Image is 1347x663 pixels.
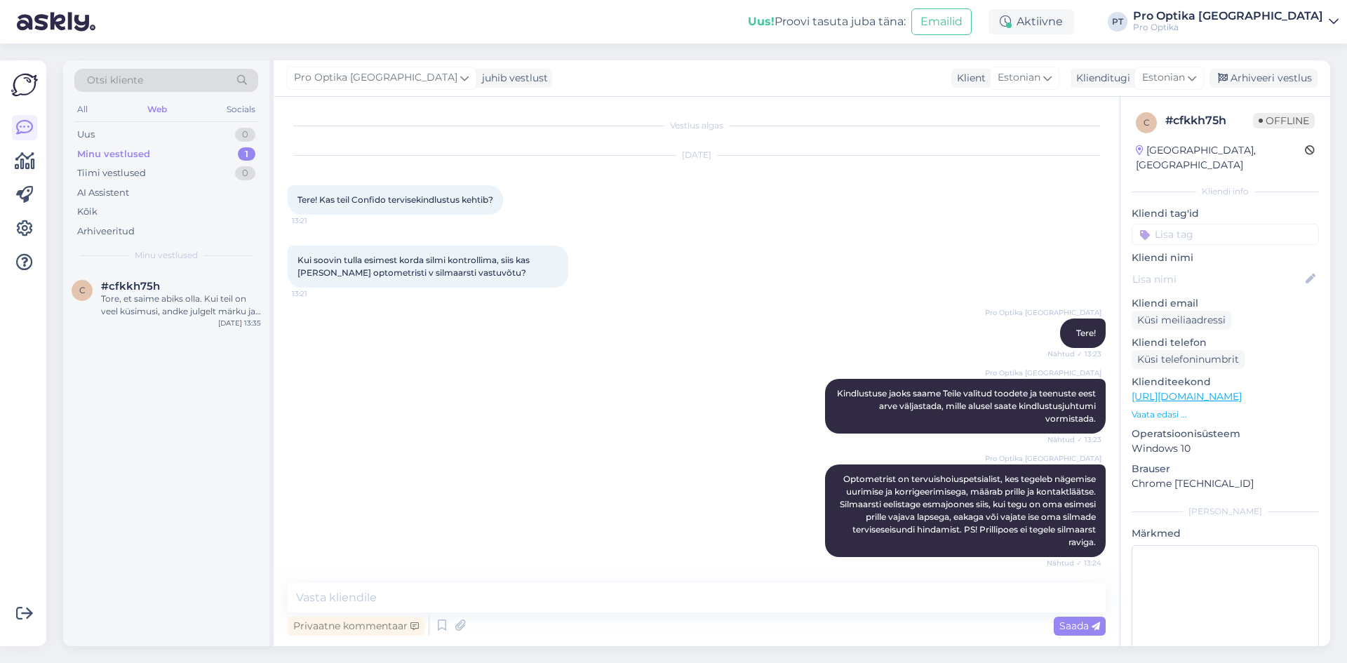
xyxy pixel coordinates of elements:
[1132,350,1245,369] div: Küsi telefoninumbrit
[77,205,98,219] div: Kõik
[1132,185,1319,198] div: Kliendi info
[292,288,344,299] span: 13:21
[77,128,95,142] div: Uus
[840,474,1098,547] span: Optometrist on tervuishoiuspetsialist, kes tegeleb nägemise uurimise ja korrigeerimisega, määrab ...
[1253,113,1315,128] span: Offline
[1132,224,1319,245] input: Lisa tag
[238,147,255,161] div: 1
[224,100,258,119] div: Socials
[1076,328,1096,338] span: Tere!
[77,225,135,239] div: Arhiveeritud
[1132,311,1231,330] div: Küsi meiliaadressi
[1132,250,1319,265] p: Kliendi nimi
[1133,22,1323,33] div: Pro Optika
[985,453,1101,464] span: Pro Optika [GEOGRAPHIC_DATA]
[101,293,261,318] div: Tore, et saime abiks olla. Kui teil on veel küsimusi, andke julgelt märku ja aitame hea meelega.
[1144,117,1150,128] span: c
[145,100,170,119] div: Web
[1132,408,1319,421] p: Vaata edasi ...
[1142,70,1185,86] span: Estonian
[748,15,775,28] b: Uus!
[235,166,255,180] div: 0
[288,119,1106,132] div: Vestlus algas
[1132,462,1319,476] p: Brauser
[985,307,1101,318] span: Pro Optika [GEOGRAPHIC_DATA]
[292,215,344,226] span: 13:21
[1047,349,1101,359] span: Nähtud ✓ 13:23
[79,285,86,295] span: c
[77,166,146,180] div: Tiimi vestlused
[989,9,1074,34] div: Aktiivne
[1132,390,1242,403] a: [URL][DOMAIN_NAME]
[294,70,457,86] span: Pro Optika [GEOGRAPHIC_DATA]
[288,149,1106,161] div: [DATE]
[1132,206,1319,221] p: Kliendi tag'id
[1059,620,1100,632] span: Saada
[748,13,906,30] div: Proovi tasuta juba täna:
[1132,441,1319,456] p: Windows 10
[1047,434,1101,445] span: Nähtud ✓ 13:23
[1132,296,1319,311] p: Kliendi email
[476,71,548,86] div: juhib vestlust
[1209,69,1318,88] div: Arhiveeri vestlus
[1132,335,1319,350] p: Kliendi telefon
[1108,12,1127,32] div: PT
[77,186,129,200] div: AI Assistent
[1132,476,1319,491] p: Chrome [TECHNICAL_ID]
[235,128,255,142] div: 0
[1132,526,1319,541] p: Märkmed
[911,8,972,35] button: Emailid
[218,318,261,328] div: [DATE] 13:35
[297,255,532,278] span: Kui soovin tulla esimest korda silmi kontrollima, siis kas [PERSON_NAME] optometristi v silmaarst...
[297,194,493,205] span: Tere! Kas teil Confido tervisekindlustus kehtib?
[1132,375,1319,389] p: Klienditeekond
[77,147,150,161] div: Minu vestlused
[1133,11,1323,22] div: Pro Optika [GEOGRAPHIC_DATA]
[1132,427,1319,441] p: Operatsioonisüsteem
[1047,558,1101,568] span: Nähtud ✓ 13:24
[1071,71,1130,86] div: Klienditugi
[135,249,198,262] span: Minu vestlused
[837,388,1098,424] span: Kindlustuse jaoks saame Teile valitud toodete ja teenuste eest arve väljastada, mille alusel saat...
[985,368,1101,378] span: Pro Optika [GEOGRAPHIC_DATA]
[11,72,38,98] img: Askly Logo
[1133,11,1339,33] a: Pro Optika [GEOGRAPHIC_DATA]Pro Optika
[74,100,91,119] div: All
[101,280,160,293] span: #cfkkh75h
[87,73,143,88] span: Otsi kliente
[288,617,424,636] div: Privaatne kommentaar
[1132,272,1303,287] input: Lisa nimi
[1136,143,1305,173] div: [GEOGRAPHIC_DATA], [GEOGRAPHIC_DATA]
[1165,112,1253,129] div: # cfkkh75h
[951,71,986,86] div: Klient
[998,70,1040,86] span: Estonian
[1132,505,1319,518] div: [PERSON_NAME]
